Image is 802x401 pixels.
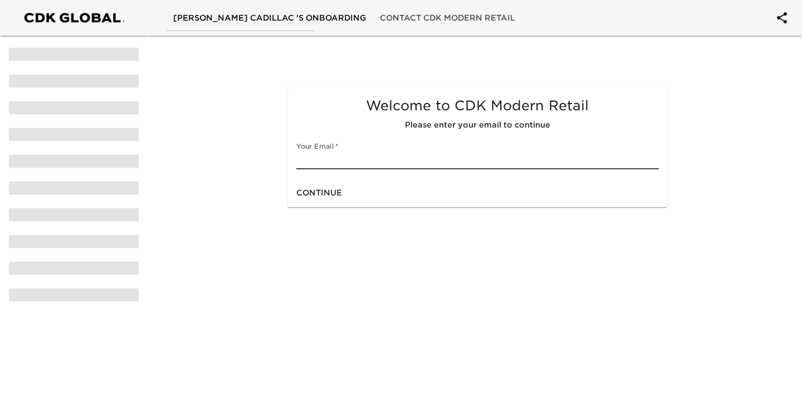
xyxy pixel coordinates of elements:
[296,143,338,150] label: Your Email
[296,97,658,115] h5: Welcome to CDK Modern Retail
[173,11,366,25] span: [PERSON_NAME] Cadillac 's Onboarding
[769,4,795,31] button: account of current user
[292,183,346,203] button: Continue
[296,186,342,200] span: Continue
[296,119,658,131] h6: Please enter your email to continue
[380,11,515,25] span: Contact CDK Modern Retail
